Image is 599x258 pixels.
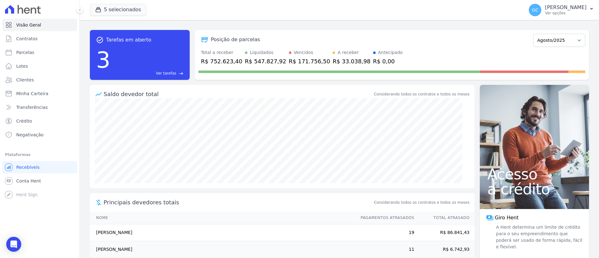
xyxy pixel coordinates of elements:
div: R$ 752.623,40 [201,57,242,66]
div: R$ 0,00 [373,57,403,66]
div: R$ 171.756,50 [289,57,330,66]
td: 19 [355,224,415,241]
a: Ver tarefas east [113,71,183,76]
th: Total Atrasado [415,212,475,224]
p: [PERSON_NAME] [545,4,587,11]
td: R$ 86.841,43 [415,224,475,241]
span: Transferências [16,104,48,110]
div: Saldo devedor total [104,90,373,98]
span: Recebíveis [16,164,40,170]
div: Posição de parcelas [211,36,260,43]
span: Minha Carteira [16,90,48,97]
a: Conta Hent [2,175,77,187]
span: A Hent determina um limite de crédito para o seu empreendimento que poderá ser usado de forma ráp... [495,224,583,250]
span: Clientes [16,77,34,83]
span: east [179,71,183,76]
div: Plataformas [5,151,75,158]
span: Contratos [16,36,37,42]
td: R$ 6.742,93 [415,241,475,258]
span: Tarefas em aberto [106,36,151,44]
div: Open Intercom Messenger [6,237,21,252]
div: R$ 33.038,98 [333,57,370,66]
div: Liquidados [250,49,274,56]
td: [PERSON_NAME] [90,224,355,241]
div: Total a receber [201,49,242,56]
a: Transferências [2,101,77,114]
td: 11 [355,241,415,258]
span: Parcelas [16,49,34,56]
a: Lotes [2,60,77,72]
span: Ver tarefas [156,71,176,76]
th: Pagamentos Atrasados [355,212,415,224]
span: Principais devedores totais [104,198,373,207]
span: task_alt [96,36,104,44]
p: Ver opções [545,11,587,16]
div: Antecipado [378,49,403,56]
div: 3 [96,44,110,76]
div: R$ 547.827,92 [245,57,286,66]
a: Contratos [2,32,77,45]
td: [PERSON_NAME] [90,241,355,258]
th: Nome [90,212,355,224]
a: Clientes [2,74,77,86]
button: 5 selecionados [90,4,146,16]
div: Considerando todos os contratos e todos os meses [374,91,470,97]
a: Parcelas [2,46,77,59]
span: Crédito [16,118,32,124]
div: A receber [338,49,359,56]
a: Visão Geral [2,19,77,31]
a: Recebíveis [2,161,77,173]
span: Visão Geral [16,22,41,28]
span: GC [532,8,538,12]
button: GC [PERSON_NAME] Ver opções [524,1,599,19]
span: a crédito [487,182,582,197]
span: Considerando todos os contratos e todos os meses [374,200,470,205]
span: Negativação [16,132,44,138]
span: Giro Hent [495,214,519,221]
span: Lotes [16,63,28,69]
span: Acesso [487,167,582,182]
span: Conta Hent [16,178,41,184]
a: Negativação [2,129,77,141]
a: Minha Carteira [2,87,77,100]
a: Crédito [2,115,77,127]
div: Vencidos [294,49,313,56]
